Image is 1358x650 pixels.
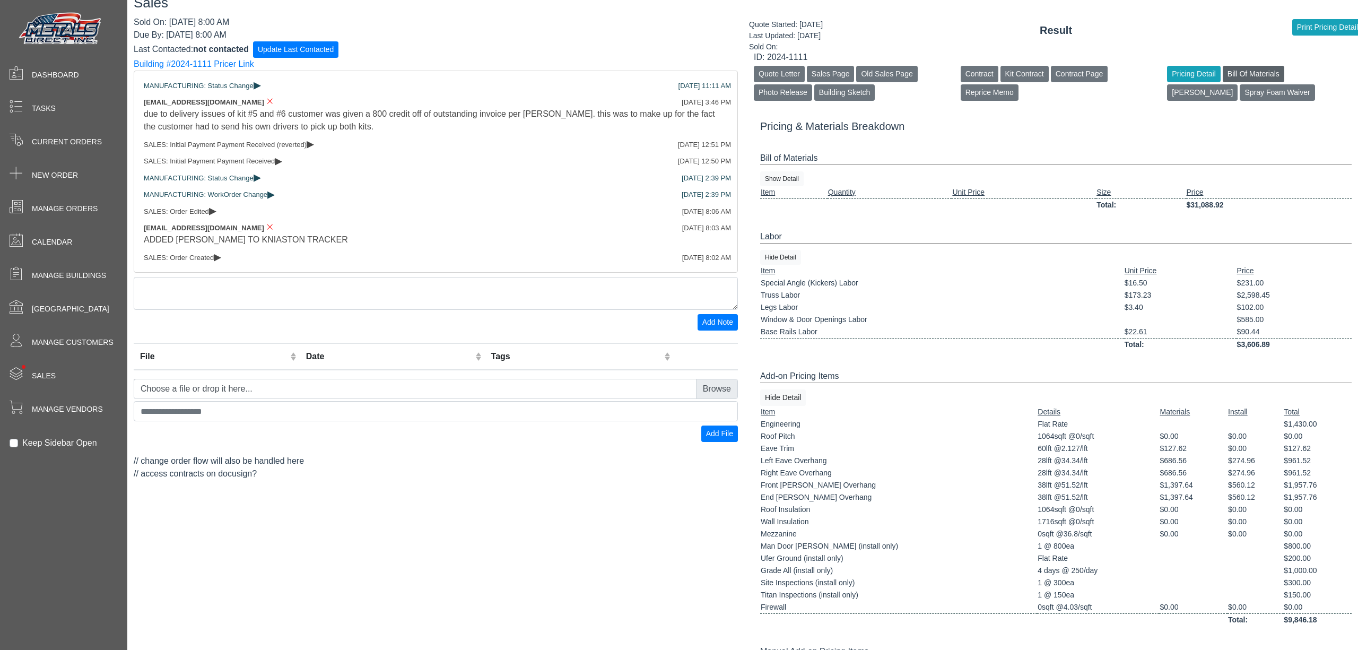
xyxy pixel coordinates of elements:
[275,157,282,164] span: ▸
[760,230,1352,244] div: Labor
[32,370,56,382] span: Sales
[1037,565,1159,577] td: 4 days @ 250/day
[1283,601,1352,614] td: $0.00
[1228,613,1283,626] td: Total:
[1237,289,1352,301] td: $2,598.45
[1124,326,1237,339] td: $22.61
[144,98,264,106] span: [EMAIL_ADDRESS][DOMAIN_NAME]
[140,350,288,363] div: File
[678,140,731,150] div: [DATE] 12:51 PM
[807,66,855,82] button: Sales Page
[1228,601,1283,614] td: $0.00
[1159,479,1228,491] td: $1,397.64
[749,19,823,30] div: Quote Started: [DATE]
[760,277,1124,289] td: Special Angle (Kickers) Labor
[144,189,728,200] div: MANUFACTURING: WorkOrder Change
[1228,467,1283,479] td: $274.96
[760,528,1037,540] td: Mezzanine
[1237,326,1352,339] td: $90.44
[1283,467,1352,479] td: $961.52
[1037,589,1159,601] td: 1 @ 150ea
[760,389,806,406] button: Hide Detail
[1159,516,1228,528] td: $0.00
[491,350,662,363] div: Tags
[1159,601,1228,614] td: $0.00
[1228,516,1283,528] td: $0.00
[678,81,731,91] div: [DATE] 11:11 AM
[307,140,314,147] span: ▸
[1228,491,1283,504] td: $560.12
[760,552,1037,565] td: Ufer Ground (install only)
[1228,443,1283,455] td: $0.00
[1037,479,1159,491] td: 38lft @51.52/lft
[1124,289,1237,301] td: $173.23
[253,41,338,58] button: Update Last Contacted
[214,253,221,260] span: ▸
[856,66,917,82] button: Old Sales Page
[16,10,106,49] img: Metals Direct Inc Logo
[1159,467,1228,479] td: $686.56
[1237,338,1352,351] td: $3,606.89
[1037,552,1159,565] td: Flat Rate
[1051,66,1108,82] button: Contract Page
[760,516,1037,528] td: Wall Insulation
[760,479,1037,491] td: Front [PERSON_NAME] Overhang
[961,84,1019,101] button: Reprice Memo
[760,577,1037,589] td: Site Inspections (install only)
[1237,314,1352,326] td: $585.00
[1000,66,1049,82] button: Kit Contract
[760,443,1037,455] td: Eave Trim
[1240,84,1315,101] button: Spray Foam Waiver
[144,206,728,217] div: SALES: Order Edited
[1186,198,1352,211] td: $31,088.92
[1283,430,1352,443] td: $0.00
[134,16,738,29] div: Sold On: [DATE] 8:00 AM
[32,170,78,181] span: New Order
[32,304,109,315] span: [GEOGRAPHIC_DATA]
[760,289,1124,301] td: Truss Labor
[702,318,733,326] span: Add Note
[209,207,216,214] span: ▸
[32,237,72,248] span: Calendar
[674,344,738,370] th: Remove
[760,301,1124,314] td: Legs Labor
[1037,601,1159,614] td: 0sqft @4.03/sqft
[134,59,254,68] a: Building #2024-1111 Pricer Link
[1237,265,1352,277] td: Price
[760,314,1124,326] td: Window & Door Openings Labor
[678,156,731,167] div: [DATE] 12:50 PM
[1283,443,1352,455] td: $127.62
[1237,301,1352,314] td: $102.00
[1037,455,1159,467] td: 28lft @34.34/lft
[760,430,1037,443] td: Roof Pitch
[760,418,1037,430] td: Engineering
[1283,613,1352,626] td: $9,846.18
[22,437,97,449] label: Keep Sidebar Open
[1283,418,1352,430] td: $1,430.00
[144,224,264,232] span: [EMAIL_ADDRESS][DOMAIN_NAME]
[1283,528,1352,540] td: $0.00
[1283,455,1352,467] td: $961.52
[1159,455,1228,467] td: $686.56
[1283,552,1352,565] td: $200.00
[193,44,249,53] span: not contacted
[1283,491,1352,504] td: $1,957.76
[682,97,731,108] div: [DATE] 3:46 PM
[1124,277,1237,289] td: $16.50
[144,173,728,184] div: MANUFACTURING: Status Change
[1096,198,1186,211] td: Total:
[32,103,56,114] span: Tasks
[254,81,261,88] span: ▸
[1159,504,1228,516] td: $0.00
[682,189,731,200] div: [DATE] 2:39 PM
[1037,516,1159,528] td: 1716sqft @0/sqft
[144,81,728,91] div: MANUFACTURING: Status Change
[1124,265,1237,277] td: Unit Price
[760,250,801,265] button: Hide Detail
[1283,540,1352,552] td: $800.00
[760,589,1037,601] td: Titan Inspections (install only)
[760,120,1352,133] h5: Pricing & Materials Breakdown
[1159,491,1228,504] td: $1,397.64
[1283,589,1352,601] td: $150.00
[760,406,1037,418] td: Item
